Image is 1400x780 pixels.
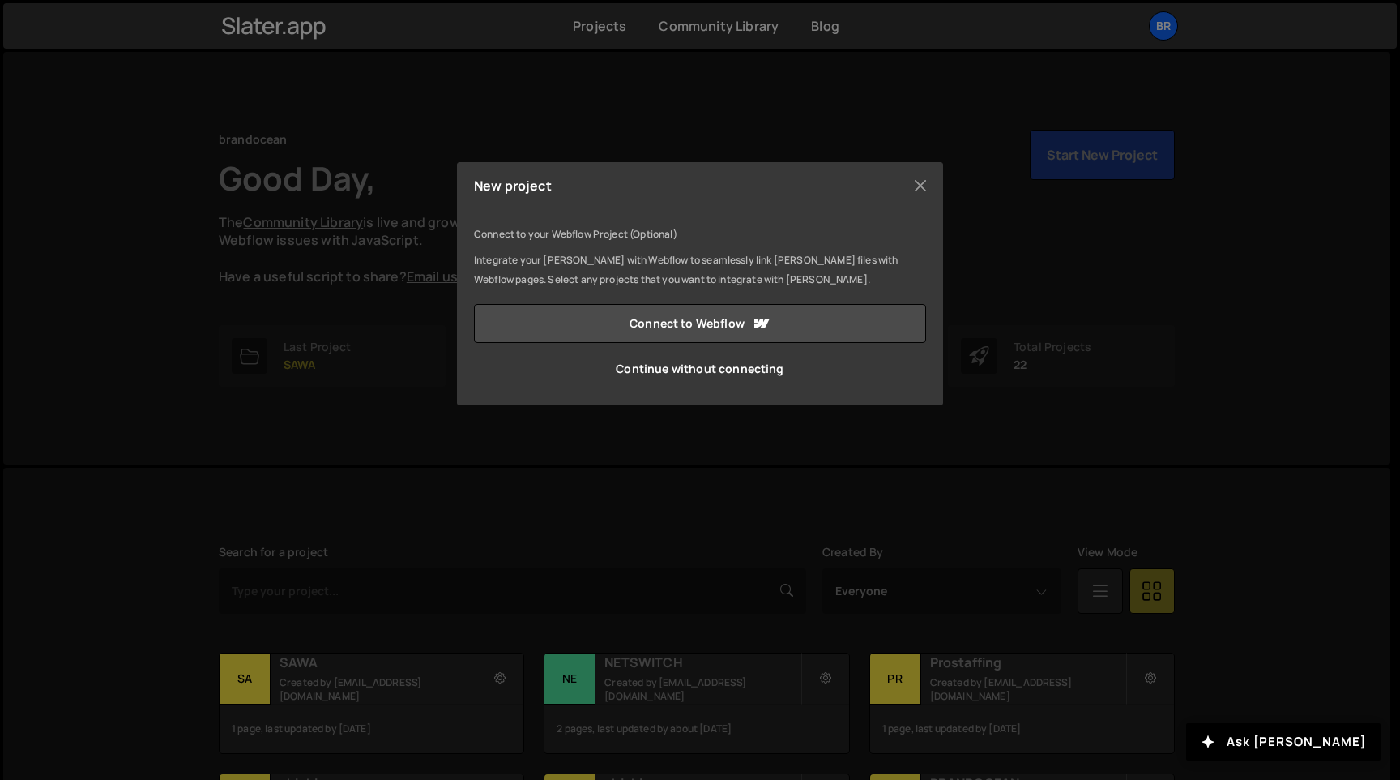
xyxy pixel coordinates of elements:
p: Connect to your Webflow Project (Optional) [474,225,926,244]
p: Integrate your [PERSON_NAME] with Webflow to seamlessly link [PERSON_NAME] files with Webflow pag... [474,251,926,289]
button: Close [908,174,933,198]
a: Continue without connecting [474,349,926,388]
button: Ask [PERSON_NAME] [1186,723,1381,761]
a: Connect to Webflow [474,304,926,343]
h5: New project [474,179,552,192]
